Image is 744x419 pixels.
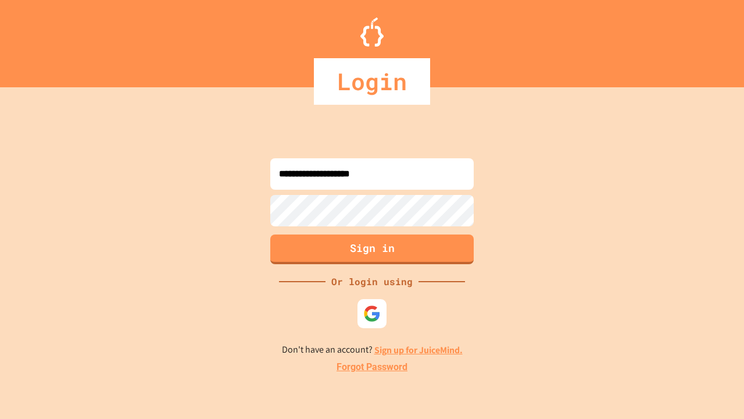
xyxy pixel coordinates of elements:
button: Sign in [270,235,474,264]
div: Or login using [325,275,419,289]
img: google-icon.svg [363,305,381,322]
img: Logo.svg [360,17,384,47]
a: Sign up for JuiceMind. [374,344,463,356]
a: Forgot Password [337,360,407,374]
div: Login [314,58,430,105]
p: Don't have an account? [282,343,463,357]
